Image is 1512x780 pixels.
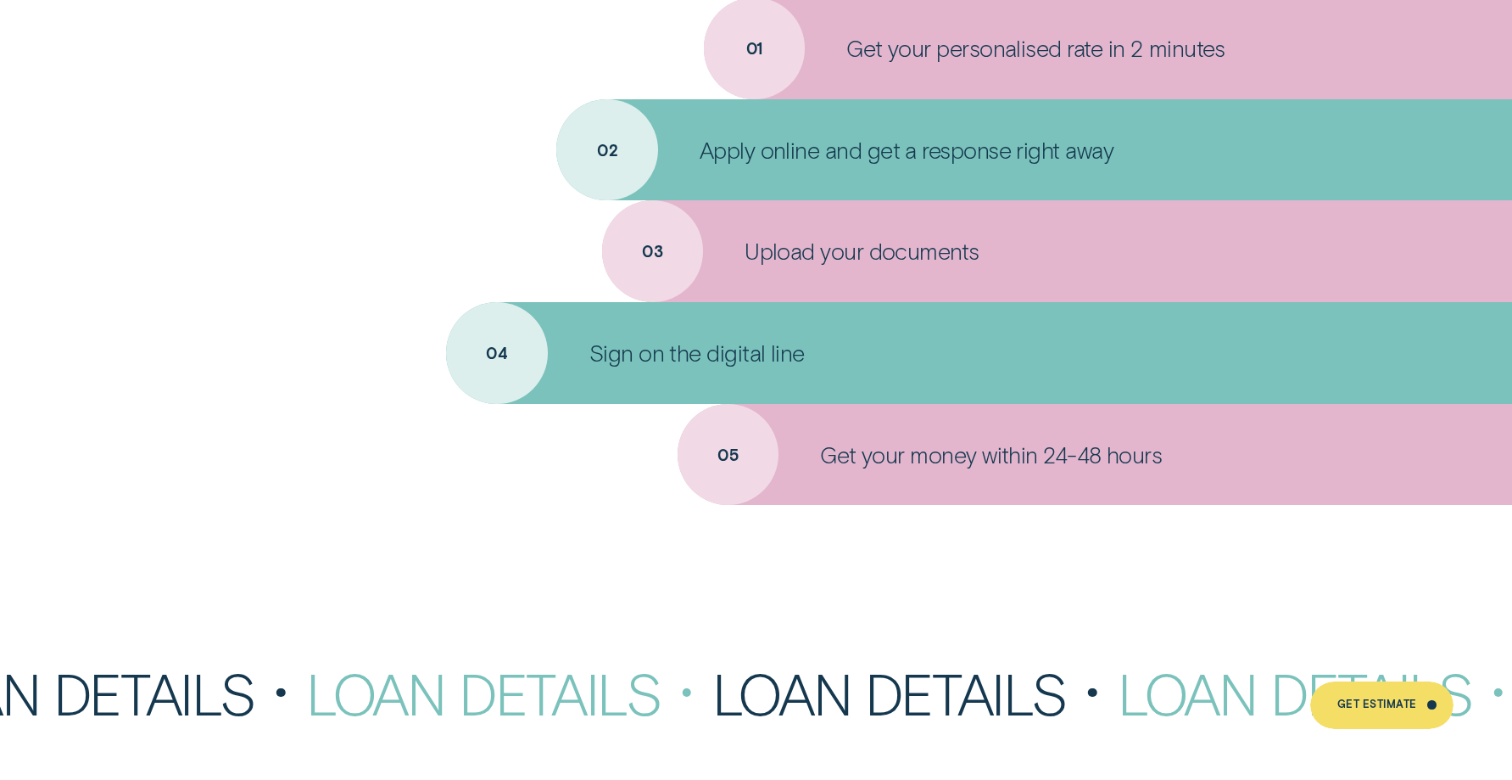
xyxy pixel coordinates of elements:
[820,441,1162,469] p: Get your money within 24-48 hours
[846,34,1225,63] p: Get your personalised rate in 2 minutes
[745,237,979,266] p: Upload your documents
[700,136,1113,165] p: Apply online and get a response right away
[306,665,712,721] div: Loan Details
[712,665,1119,721] div: Loan Details
[1310,682,1453,729] a: Get Estimate
[589,339,805,368] p: Sign on the digital line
